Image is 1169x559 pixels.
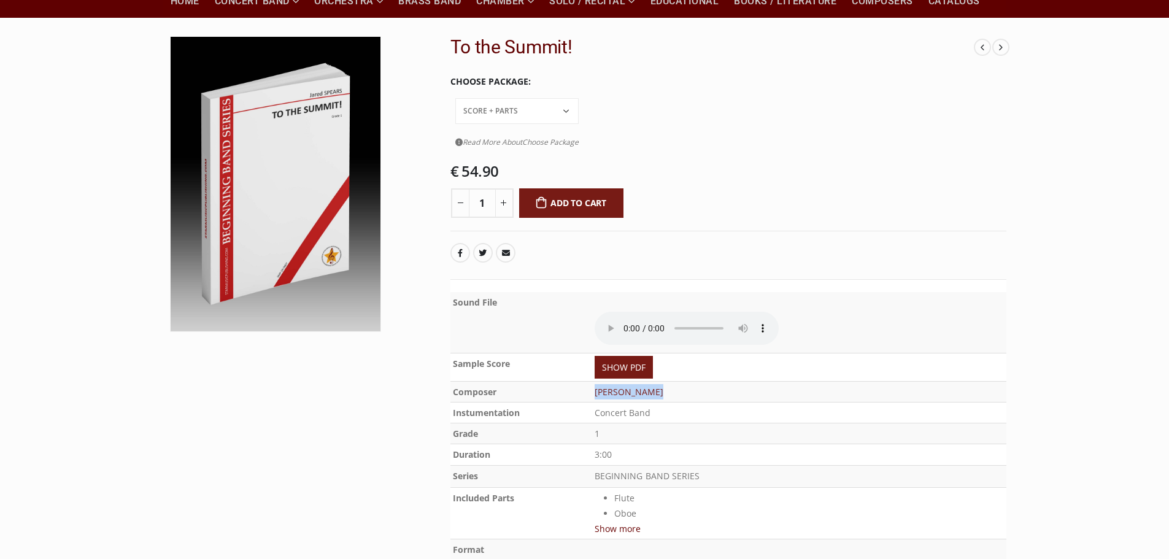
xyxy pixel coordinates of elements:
[453,470,478,482] b: Series
[453,449,490,460] b: Duration
[495,188,514,218] button: +
[614,506,1004,521] li: Oboe
[450,161,459,181] span: €
[595,468,1004,485] p: BEGINNING BAND SERIES
[595,447,1004,463] p: 3:00
[469,188,496,218] input: Product quantity
[592,402,1006,423] td: Concert Band
[592,423,1006,444] td: 1
[614,490,1004,506] li: Flute
[450,353,592,381] th: Sample Score
[453,428,478,439] b: Grade
[455,134,579,150] a: Read More AboutChoose Package
[519,188,624,218] button: Add to cart
[450,69,531,94] label: Choose Package
[595,386,663,398] a: [PERSON_NAME]
[450,161,499,181] bdi: 54.90
[496,243,515,263] a: Email
[453,386,496,398] b: Composer
[522,137,579,147] span: Choose Package
[450,243,470,263] a: Facebook
[450,36,974,58] h2: To the Summit!
[171,37,381,331] img: SMP-10-0007 3D
[451,188,469,218] button: -
[453,544,484,555] b: Format
[453,492,514,504] b: Included Parts
[453,407,520,418] b: Instumentation
[595,356,653,379] a: SHOW PDF
[453,296,497,308] b: Sound File
[595,521,641,536] button: Show more
[473,243,493,263] a: Twitter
